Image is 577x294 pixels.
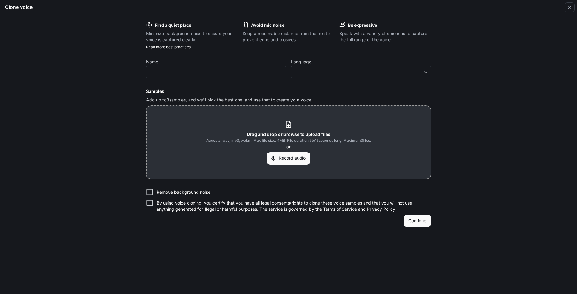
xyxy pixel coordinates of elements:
p: By using voice cloning, you certify that you have all legal consents/rights to clone these voice ... [157,200,426,212]
b: Find a quiet place [155,22,191,28]
p: Minimize background noise to ensure your voice is captured clearly. [146,30,238,43]
a: Terms of Service [323,206,357,212]
h5: Clone voice [5,4,33,10]
p: Keep a reasonable distance from the mic to prevent echo and plosives. [243,30,334,43]
b: or [286,144,291,149]
p: Add up to 3 samples, and we'll pick the best one, and use that to create your voice [146,97,431,103]
b: Avoid mic noise [251,22,284,28]
p: Remove background noise [157,189,210,195]
h6: Samples [146,88,431,94]
a: Read more best practices [146,45,191,49]
b: Drag and drop or browse to upload files [247,132,330,137]
div: ​ [291,69,431,75]
span: Accepts: wav, mp3, webm. Max file size: 4MB. File duration 5 to 15 seconds long. Maximum 3 files. [206,137,371,144]
b: Be expressive [348,22,377,28]
p: Speak with a variety of emotions to capture the full range of the voice. [339,30,431,43]
p: Language [291,60,311,64]
button: Record audio [267,152,310,165]
a: Privacy Policy [367,206,395,212]
button: Continue [404,215,431,227]
p: Name [146,60,158,64]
